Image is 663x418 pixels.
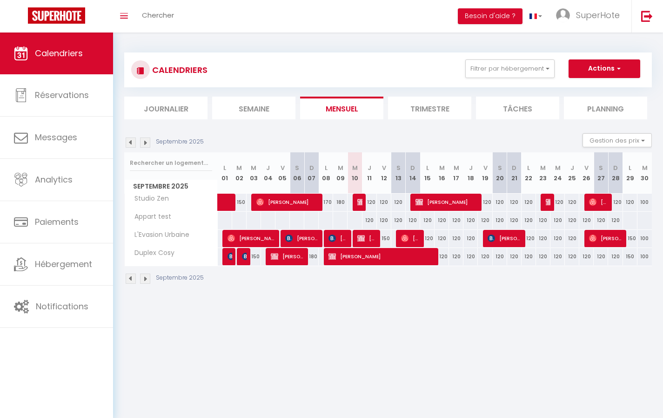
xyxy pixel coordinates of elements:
li: Planning [564,97,647,119]
li: Semaine [212,97,295,119]
div: 120 [522,194,536,211]
button: Ouvrir le widget de chat LiveChat [7,4,35,32]
div: 120 [362,212,377,229]
button: Gestion des prix [583,133,652,147]
th: 18 [463,152,478,194]
span: [PERSON_NAME] [328,229,348,247]
div: 100 [637,230,652,247]
p: Septembre 2025 [156,274,204,282]
div: 120 [507,212,522,229]
th: 03 [247,152,261,194]
span: [PERSON_NAME] [488,229,521,247]
button: Actions [569,59,640,78]
div: 120 [579,212,594,229]
div: 120 [608,212,623,229]
li: Trimestre [388,97,471,119]
abbr: S [599,163,603,172]
div: 120 [449,230,463,247]
th: 22 [522,152,536,194]
div: 120 [536,248,550,265]
div: 120 [449,212,463,229]
span: [PERSON_NAME] [546,193,550,211]
span: [PERSON_NAME] [228,229,275,247]
p: Septembre 2025 [156,137,204,146]
span: [PERSON_NAME] [401,229,420,247]
abbr: V [281,163,285,172]
abbr: D [309,163,314,172]
span: Appart test [126,212,174,222]
div: 120 [435,248,449,265]
abbr: V [483,163,488,172]
img: ... [556,8,570,22]
div: 150 [377,230,391,247]
th: 05 [275,152,290,194]
div: 120 [391,212,406,229]
th: 13 [391,152,406,194]
img: Super Booking [28,7,85,24]
abbr: M [251,163,256,172]
li: Tâches [476,97,559,119]
div: 120 [493,212,507,229]
th: 27 [594,152,608,194]
span: Calendriers [35,47,83,59]
button: Besoin d'aide ? [458,8,522,24]
th: 04 [261,152,275,194]
span: [PERSON_NAME] [589,193,608,211]
div: 120 [406,212,420,229]
span: SuperHote [576,9,620,21]
th: 06 [290,152,304,194]
div: 120 [420,230,435,247]
div: 120 [449,248,463,265]
div: 120 [478,212,492,229]
abbr: S [498,163,502,172]
div: 120 [550,230,565,247]
div: 120 [507,248,522,265]
th: 15 [420,152,435,194]
th: 29 [623,152,637,194]
th: 14 [406,152,420,194]
th: 11 [362,152,377,194]
abbr: M [540,163,546,172]
span: Hébergement [35,258,92,270]
abbr: L [426,163,429,172]
abbr: D [410,163,415,172]
div: 120 [478,248,492,265]
th: 07 [304,152,319,194]
abbr: M [454,163,459,172]
input: Rechercher un logement... [130,155,212,171]
div: 120 [579,248,594,265]
div: 120 [550,248,565,265]
span: Paiements [35,216,79,228]
span: [PERSON_NAME] [357,229,376,247]
div: 150 [623,248,637,265]
abbr: L [325,163,328,172]
span: [PERSON_NAME] [328,248,434,265]
div: 120 [536,230,550,247]
abbr: M [642,163,648,172]
button: Filtrer par hébergement [465,59,555,78]
h3: CALENDRIERS [150,59,208,80]
th: 08 [319,152,333,194]
div: 120 [493,194,507,211]
th: 01 [218,152,232,194]
div: 120 [507,194,522,211]
span: L'Evasion Urbaine [126,230,192,240]
span: [PERSON_NAME] [415,193,478,211]
div: 120 [362,194,377,211]
abbr: M [439,163,445,172]
div: 120 [550,194,565,211]
abbr: S [396,163,401,172]
abbr: J [469,163,473,172]
span: Messages [35,131,77,143]
abbr: S [295,163,299,172]
span: Duplex Cosy [126,248,177,258]
span: [PERSON_NAME] [271,248,304,265]
th: 02 [232,152,247,194]
div: 100 [637,194,652,211]
th: 10 [348,152,362,194]
div: 120 [536,212,550,229]
div: 120 [522,230,536,247]
th: 23 [536,152,550,194]
span: Septembre 2025 [125,180,217,193]
abbr: M [236,163,242,172]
